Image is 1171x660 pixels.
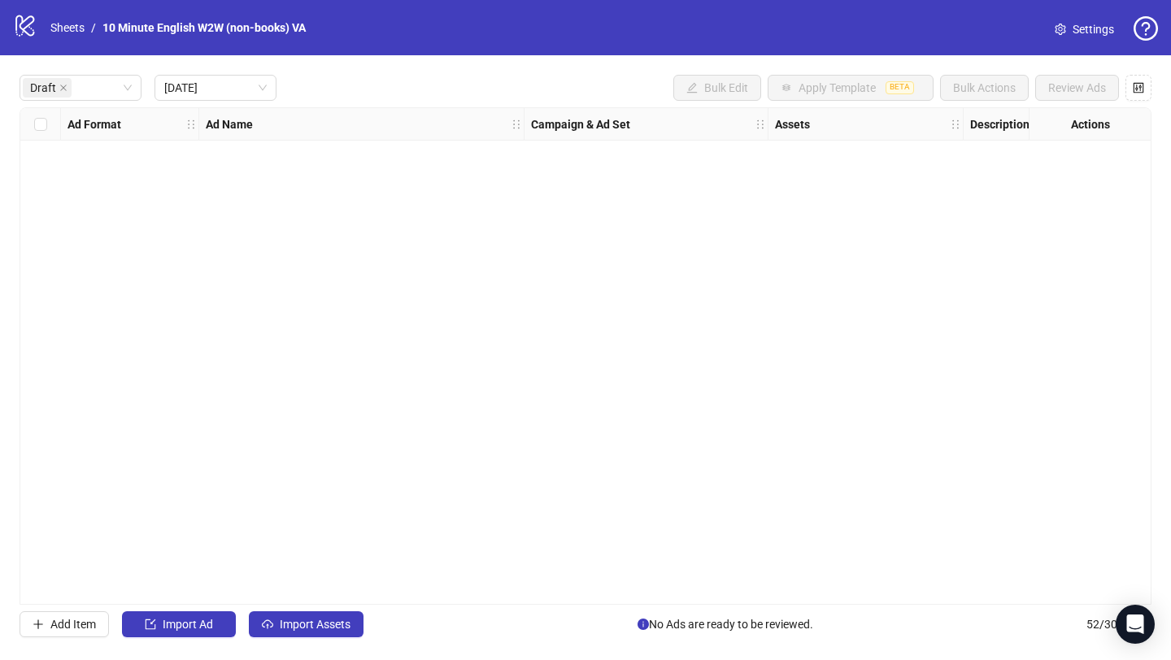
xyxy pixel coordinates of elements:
[33,619,44,630] span: plus
[768,75,934,101] button: Apply TemplateBETA
[638,619,649,630] span: info-circle
[764,108,768,140] div: Resize Campaign & Ad Set column
[775,115,810,133] strong: Assets
[959,108,963,140] div: Resize Assets column
[940,75,1029,101] button: Bulk Actions
[185,119,197,130] span: holder
[194,108,198,140] div: Resize Ad Format column
[1042,16,1127,42] a: Settings
[970,115,1035,133] strong: Descriptions
[511,119,522,130] span: holder
[522,119,533,130] span: holder
[91,19,96,37] li: /
[249,611,363,637] button: Import Assets
[950,119,961,130] span: holder
[1071,115,1110,133] strong: Actions
[164,76,267,100] span: Today
[50,618,96,631] span: Add Item
[638,615,813,633] span: No Ads are ready to be reviewed.
[531,115,630,133] strong: Campaign & Ad Set
[99,19,309,37] a: 10 Minute English W2W (non-books) VA
[1134,16,1158,41] span: question-circle
[262,619,273,630] span: cloud-upload
[145,619,156,630] span: import
[1035,75,1119,101] button: Review Ads
[1125,75,1151,101] button: Configure table settings
[206,115,253,133] strong: Ad Name
[122,611,236,637] button: Import Ad
[30,79,56,97] span: Draft
[1073,20,1114,38] span: Settings
[755,119,766,130] span: holder
[673,75,761,101] button: Bulk Edit
[197,119,208,130] span: holder
[1086,615,1151,633] span: 52 / 300 items
[47,19,88,37] a: Sheets
[59,84,67,92] span: close
[20,108,61,141] div: Select all rows
[67,115,121,133] strong: Ad Format
[766,119,777,130] span: holder
[280,618,350,631] span: Import Assets
[1116,605,1155,644] div: Open Intercom Messenger
[961,119,973,130] span: holder
[163,618,213,631] span: Import Ad
[23,78,72,98] span: Draft
[20,611,109,637] button: Add Item
[520,108,524,140] div: Resize Ad Name column
[1133,82,1144,93] span: control
[1055,24,1066,35] span: setting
